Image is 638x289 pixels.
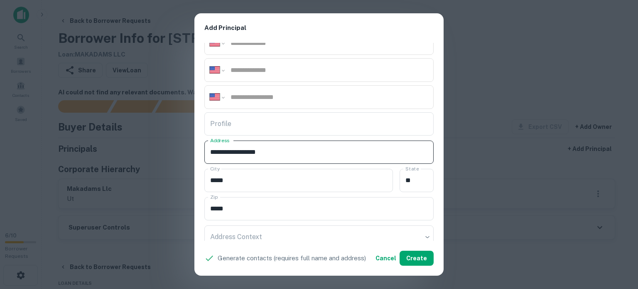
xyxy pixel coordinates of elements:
label: Address [210,137,229,144]
label: State [405,165,419,172]
p: Generate contacts (requires full name and address) [218,253,366,263]
h2: Add Principal [194,13,444,43]
div: ​ [204,225,434,249]
iframe: Chat Widget [596,222,638,262]
label: City [210,165,220,172]
button: Create [400,251,434,266]
button: Cancel [372,251,400,266]
label: Zip [210,193,218,200]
